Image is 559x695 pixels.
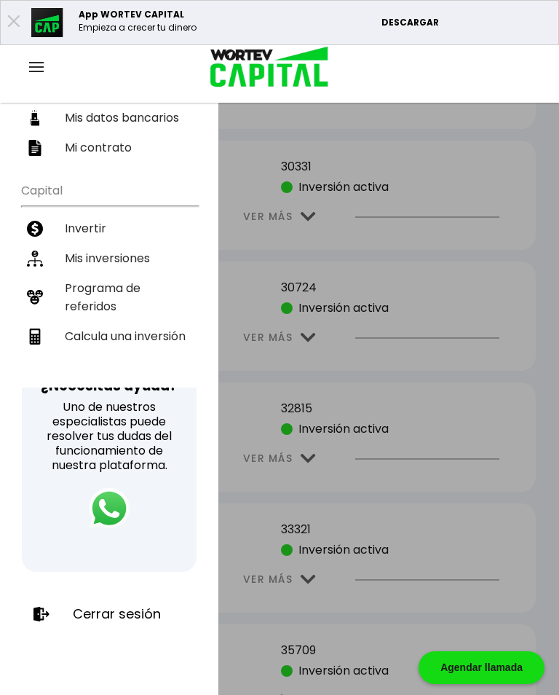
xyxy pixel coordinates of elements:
img: datos-icon.10cf9172.svg [27,110,43,126]
p: App WORTEV CAPITAL [79,8,197,21]
img: invertir-icon.b3b967d7.svg [27,221,43,237]
p: Cerrar sesión [73,607,161,621]
a: Mis inversiones [21,243,198,273]
img: calculadora-icon.17d418c4.svg [27,329,43,345]
a: Invertir [21,213,198,243]
img: contrato-icon.f2db500c.svg [27,140,43,156]
a: Mis datos bancarios [21,103,198,133]
a: Calcula una inversión [21,321,198,351]
p: DESCARGAR [381,16,551,29]
img: appicon [31,8,64,37]
img: logos_whatsapp-icon.242b2217.svg [89,488,130,529]
div: Agendar llamada [419,651,544,684]
a: Programa de referidos [21,273,198,321]
img: Cerrar-sesión [33,607,49,621]
p: Uno de nuestros especialistas puede resolver tus dudas del funcionamiento de nuestra plataforma. [41,400,178,473]
img: logo_wortev_capital [195,44,334,92]
ul: Capital [21,174,198,388]
img: inversiones-icon.6695dc30.svg [27,251,43,267]
p: Empieza a crecer tu dinero [79,21,197,34]
img: recomiendanos-icon.9b8e9327.svg [27,289,43,305]
a: Mi contrato [21,133,198,162]
img: hamburguer-menu2 [29,62,44,72]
